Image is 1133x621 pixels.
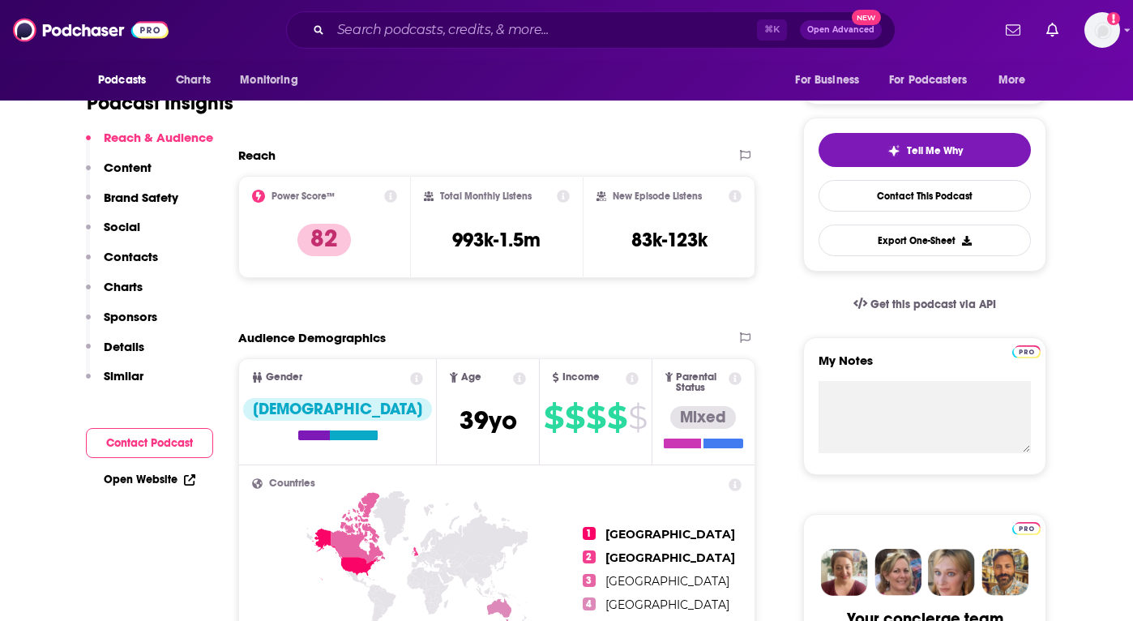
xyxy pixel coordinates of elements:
[999,16,1027,44] a: Show notifications dropdown
[676,372,725,393] span: Parental Status
[784,65,879,96] button: open menu
[269,478,315,489] span: Countries
[1084,12,1120,48] button: Show profile menu
[461,372,481,383] span: Age
[176,69,211,92] span: Charts
[819,180,1031,212] a: Contact This Podcast
[544,405,563,430] span: $
[98,69,146,92] span: Podcasts
[104,279,143,294] p: Charts
[613,191,702,202] h2: New Episode Listens
[819,353,1031,381] label: My Notes
[631,228,708,252] h3: 83k-123k
[238,330,386,345] h2: Audience Demographics
[870,298,996,311] span: Get this podcast via API
[583,550,596,563] span: 2
[605,550,735,565] span: [GEOGRAPHIC_DATA]
[86,160,152,190] button: Content
[1107,12,1120,25] svg: Add a profile image
[266,372,302,383] span: Gender
[165,65,220,96] a: Charts
[104,368,143,383] p: Similar
[87,91,233,115] h1: Podcast Insights
[819,133,1031,167] button: tell me why sparkleTell Me Why
[887,144,900,157] img: tell me why sparkle
[13,15,169,45] img: Podchaser - Follow, Share and Rate Podcasts
[104,219,140,234] p: Social
[460,405,517,436] span: 39 yo
[286,11,896,49] div: Search podcasts, credits, & more...
[907,144,963,157] span: Tell Me Why
[874,549,921,596] img: Barbara Profile
[86,249,158,279] button: Contacts
[86,190,178,220] button: Brand Safety
[840,285,1009,324] a: Get this podcast via API
[821,549,868,596] img: Sydney Profile
[86,309,157,339] button: Sponsors
[981,549,1028,596] img: Jon Profile
[605,574,729,589] span: [GEOGRAPHIC_DATA]
[240,69,297,92] span: Monitoring
[86,428,213,458] button: Contact Podcast
[229,65,319,96] button: open menu
[104,190,178,205] p: Brand Safety
[628,405,647,430] span: $
[440,191,532,202] h2: Total Monthly Listens
[104,473,195,486] a: Open Website
[605,597,729,612] span: [GEOGRAPHIC_DATA]
[1084,12,1120,48] img: User Profile
[586,405,605,430] span: $
[1084,12,1120,48] span: Logged in as jgarciaampr
[1012,345,1041,358] img: Podchaser Pro
[104,160,152,175] p: Content
[928,549,975,596] img: Jules Profile
[998,69,1026,92] span: More
[1012,343,1041,358] a: Pro website
[104,339,144,354] p: Details
[452,228,541,252] h3: 993k-1.5m
[297,224,351,256] p: 82
[605,527,735,542] span: [GEOGRAPHIC_DATA]
[562,372,600,383] span: Income
[331,17,757,43] input: Search podcasts, credits, & more...
[86,339,144,369] button: Details
[1012,522,1041,535] img: Podchaser Pro
[583,574,596,587] span: 3
[807,26,874,34] span: Open Advanced
[987,65,1046,96] button: open menu
[86,130,213,160] button: Reach & Audience
[757,19,787,41] span: ⌘ K
[583,527,596,540] span: 1
[795,69,859,92] span: For Business
[879,65,990,96] button: open menu
[104,130,213,145] p: Reach & Audience
[87,65,167,96] button: open menu
[104,249,158,264] p: Contacts
[86,219,140,249] button: Social
[1012,520,1041,535] a: Pro website
[889,69,967,92] span: For Podcasters
[852,10,881,25] span: New
[583,597,596,610] span: 4
[800,20,882,40] button: Open AdvancedNew
[819,225,1031,256] button: Export One-Sheet
[565,405,584,430] span: $
[607,405,626,430] span: $
[670,406,736,429] div: Mixed
[243,398,432,421] div: [DEMOGRAPHIC_DATA]
[238,148,276,163] h2: Reach
[1040,16,1065,44] a: Show notifications dropdown
[271,191,335,202] h2: Power Score™
[86,368,143,398] button: Similar
[86,279,143,309] button: Charts
[104,309,157,324] p: Sponsors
